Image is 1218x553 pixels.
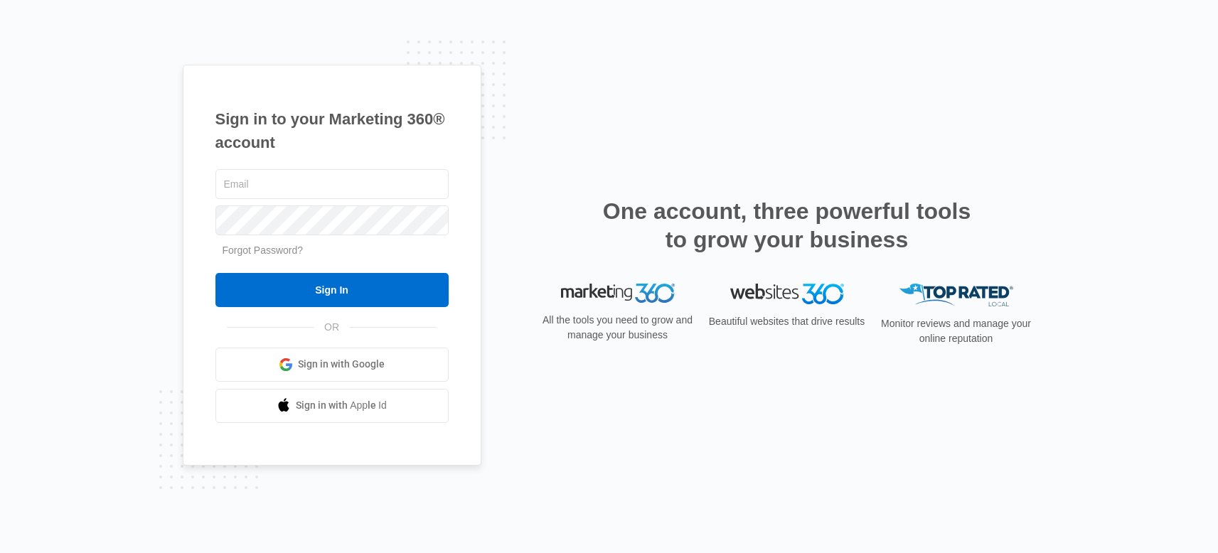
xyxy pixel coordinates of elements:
img: Top Rated Local [899,284,1013,307]
input: Email [215,169,449,199]
p: Beautiful websites that drive results [707,314,867,329]
a: Sign in with Google [215,348,449,382]
span: Sign in with Apple Id [296,398,387,413]
input: Sign In [215,273,449,307]
span: OR [314,320,349,335]
a: Forgot Password? [223,245,304,256]
h1: Sign in to your Marketing 360® account [215,107,449,154]
img: Marketing 360 [561,284,675,304]
img: Websites 360 [730,284,844,304]
span: Sign in with Google [298,357,385,372]
p: Monitor reviews and manage your online reputation [877,316,1036,346]
p: All the tools you need to grow and manage your business [538,313,698,343]
a: Sign in with Apple Id [215,389,449,423]
h2: One account, three powerful tools to grow your business [599,197,976,254]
